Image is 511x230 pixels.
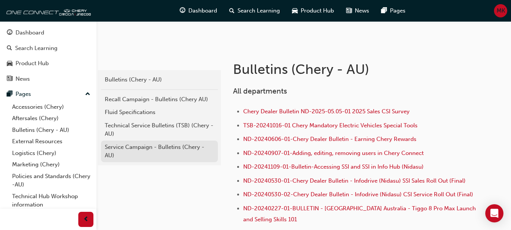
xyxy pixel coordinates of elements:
a: guage-iconDashboard [174,3,223,19]
span: News [355,6,369,15]
span: news-icon [7,76,12,83]
span: news-icon [346,6,352,16]
a: Fluid Specifications [101,106,218,119]
a: Bulletins (Chery - AU) [9,124,93,136]
h1: Bulletins (Chery - AU) [233,61,454,78]
div: Dashboard [16,28,44,37]
div: Bulletins (Chery - AU) [105,75,214,84]
a: Dashboard [3,26,93,40]
a: News [3,72,93,86]
span: car-icon [292,6,298,16]
a: Chery Dealer Bulletin ND-2025-05.05-01 2025 Sales CSI Survey [243,108,410,115]
button: DashboardSearch LearningProduct HubNews [3,24,93,87]
a: Marketing (Chery) [9,159,93,171]
a: ND-20240530-02-Chery Dealer Bulletin - Infodrive (Nidasu) CSI Service Roll Out (Final) [243,191,473,198]
a: Policies and Standards (Chery -AU) [9,171,93,191]
button: Pages [3,87,93,101]
span: MK [497,6,505,15]
span: Product Hub [301,6,334,15]
span: Dashboard [188,6,217,15]
a: Product Hub [3,56,93,70]
div: Technical Service Bulletins (TSB) (Chery - AU) [105,121,214,138]
a: Service Campaign - Bulletins (Chery - AU) [101,141,218,162]
span: prev-icon [83,215,89,224]
div: Search Learning [15,44,57,53]
span: search-icon [7,45,12,52]
a: pages-iconPages [375,3,412,19]
a: Bulletins (Chery - AU) [101,73,218,86]
span: guage-icon [180,6,185,16]
a: ND-20240907-01-Adding, editing, removing users in Chery Connect [243,150,424,156]
div: Pages [16,90,31,99]
a: ND-20240227-01-BULLETIN - [GEOGRAPHIC_DATA] Australia - Tiggo 8 Pro Max Launch and Selling Skills... [243,205,477,223]
a: External Resources [9,136,93,147]
a: Technical Hub Workshop information [9,191,93,211]
a: Search Learning [3,41,93,55]
a: Technical Service Bulletins (TSB) (Chery - AU) [101,119,218,141]
div: Service Campaign - Bulletins (Chery - AU) [105,143,214,160]
div: News [16,75,30,83]
a: news-iconNews [340,3,375,19]
span: pages-icon [7,91,12,98]
div: Fluid Specifications [105,108,214,117]
div: Open Intercom Messenger [485,204,503,222]
span: Pages [390,6,405,15]
a: car-iconProduct Hub [286,3,340,19]
span: car-icon [7,60,12,67]
a: Aftersales (Chery) [9,113,93,124]
a: Accessories (Chery) [9,101,93,113]
a: search-iconSearch Learning [223,3,286,19]
span: All departments [233,87,287,95]
a: ND-20241109-01-Bulletin-Accessing SSI and SSI in Info Hub (Nidasu) [243,163,424,170]
span: up-icon [85,89,90,99]
div: Product Hub [16,59,49,68]
span: search-icon [229,6,235,16]
div: Recall Campaign - Bulletins (Chery AU) [105,95,214,104]
a: Logistics (Chery) [9,147,93,159]
span: Search Learning [238,6,280,15]
a: ND-20240606-01-Chery Dealer Bulletin - Earning Chery Rewards [243,136,416,142]
span: pages-icon [381,6,387,16]
a: ND-20240530-01-Chery Dealer Bulletin - Infodrive (Nidasu) SSI Sales Roll Out (Final) [243,177,466,184]
a: Recall Campaign - Bulletins (Chery AU) [101,93,218,106]
span: guage-icon [7,30,12,36]
button: MK [494,4,507,17]
img: oneconnect [4,3,91,18]
a: TSB-20241016-01 Chery Mandatory Electric Vehicles Special Tools [243,122,418,129]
